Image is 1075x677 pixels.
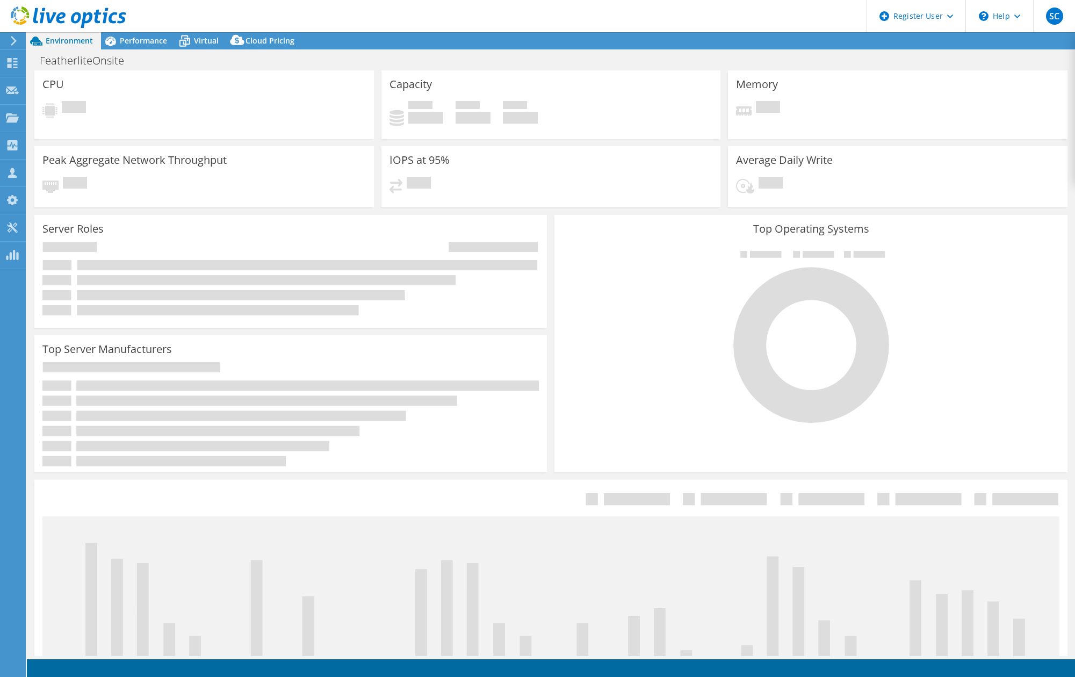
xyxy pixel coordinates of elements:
h3: Average Daily Write [736,154,833,166]
h3: Server Roles [42,223,104,235]
span: SC [1046,8,1063,25]
span: Performance [120,35,167,46]
svg: \n [979,11,989,21]
h3: Top Server Manufacturers [42,343,172,355]
h3: IOPS at 95% [389,154,450,166]
h3: Memory [736,78,778,90]
span: Virtual [194,35,219,46]
span: Pending [407,177,431,191]
h3: Top Operating Systems [562,223,1059,235]
h1: FeatherliteOnsite [35,55,141,67]
h3: Capacity [389,78,432,90]
span: Free [456,101,480,112]
span: Pending [759,177,783,191]
span: Total [503,101,527,112]
h3: CPU [42,78,64,90]
h3: Peak Aggregate Network Throughput [42,154,227,166]
h4: 0 GiB [456,112,490,124]
span: Pending [62,101,86,116]
span: Used [408,101,432,112]
span: Pending [756,101,780,116]
h4: 0 GiB [503,112,538,124]
span: Pending [63,177,87,191]
span: Environment [46,35,93,46]
h4: 0 GiB [408,112,443,124]
span: Cloud Pricing [246,35,294,46]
